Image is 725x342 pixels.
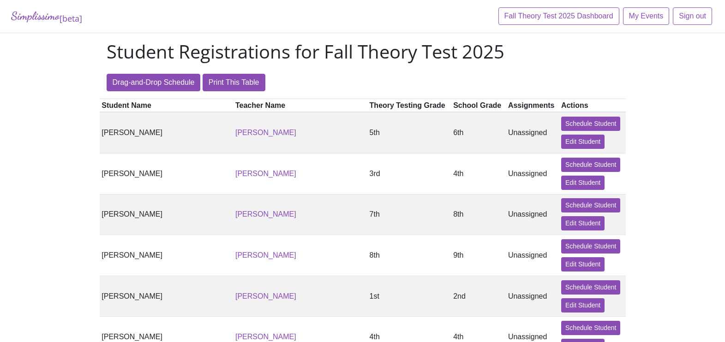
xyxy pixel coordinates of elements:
td: 7th [367,194,451,235]
a: Schedule Student [561,158,621,172]
td: Unassigned [506,112,559,153]
a: Schedule Student [561,239,621,254]
a: Edit Student [561,298,605,313]
td: 8th [451,194,506,235]
a: Sign out [673,7,712,25]
td: 1st [367,276,451,317]
th: Theory Testing Grade [367,99,451,112]
h1: Student Registrations for Fall Theory Test 2025 [107,41,619,63]
td: Unassigned [506,235,559,276]
td: 2nd [451,276,506,317]
th: School Grade [451,99,506,112]
th: Assignments [506,99,559,112]
a: Edit Student [561,135,605,149]
a: Edit Student [561,257,605,271]
td: 8th [367,235,451,276]
a: [PERSON_NAME] [235,292,296,300]
sub: [beta] [60,13,82,24]
th: Student Name [100,99,234,112]
a: [PERSON_NAME] [235,251,296,259]
td: 3rd [367,153,451,194]
a: Edit Student [561,176,605,190]
a: [PERSON_NAME] [235,333,296,341]
a: [PERSON_NAME] [235,170,296,177]
th: Teacher Name [233,99,367,112]
a: Print This Table [203,74,265,91]
td: [PERSON_NAME] [100,112,234,153]
td: [PERSON_NAME] [100,235,234,276]
td: 6th [451,112,506,153]
th: Actions [559,99,625,112]
td: 9th [451,235,506,276]
td: [PERSON_NAME] [100,194,234,235]
td: 4th [451,153,506,194]
td: [PERSON_NAME] [100,276,234,317]
a: My Events [623,7,670,25]
td: Unassigned [506,153,559,194]
td: 5th [367,112,451,153]
a: [PERSON_NAME] [235,210,296,218]
a: Drag-and-Drop Schedule [107,74,201,91]
a: Schedule Student [561,280,621,295]
td: Unassigned [506,194,559,235]
td: Unassigned [506,276,559,317]
a: Fall Theory Test 2025 Dashboard [498,7,619,25]
a: Schedule Student [561,117,621,131]
a: Schedule Student [561,198,621,212]
a: Edit Student [561,216,605,230]
a: [PERSON_NAME] [235,129,296,136]
td: [PERSON_NAME] [100,153,234,194]
a: Simplissimo[beta] [11,7,82,25]
a: Schedule Student [561,321,621,335]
